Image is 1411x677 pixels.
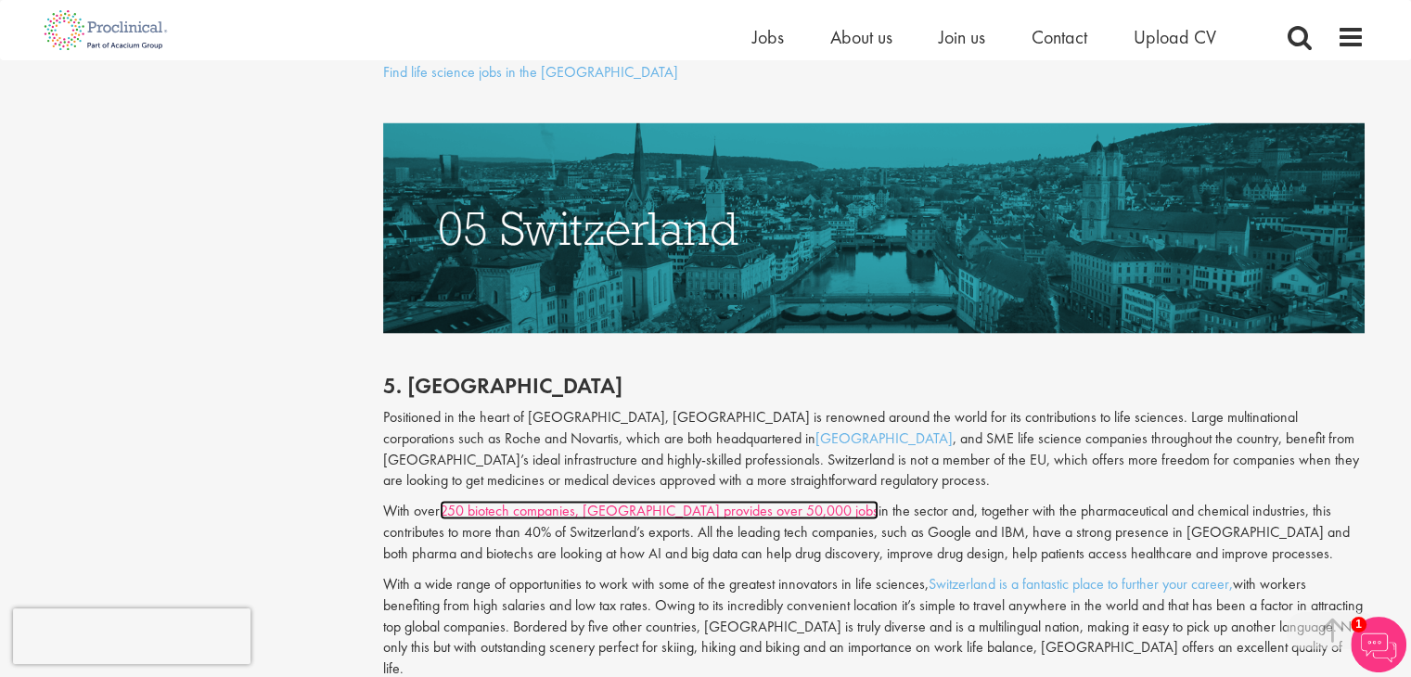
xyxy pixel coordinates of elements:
[383,501,1365,565] p: With over in the sector and, together with the pharmaceutical and chemical industries, this contr...
[383,407,1365,492] p: Positioned in the heart of [GEOGRAPHIC_DATA], [GEOGRAPHIC_DATA] is renowned around the world for ...
[830,25,892,49] a: About us
[383,374,1365,398] h2: 5. [GEOGRAPHIC_DATA]
[815,428,953,448] a: [GEOGRAPHIC_DATA]
[1351,617,1406,672] img: Chatbot
[13,608,250,664] iframe: reCAPTCHA
[929,574,1233,594] a: Switzerland is a fantastic place to further your career,
[939,25,985,49] a: Join us
[1032,25,1087,49] a: Contact
[752,25,784,49] a: Jobs
[440,501,879,520] a: 250 biotech companies, [GEOGRAPHIC_DATA] provides over 50,000 jobs
[383,62,678,82] a: Find life science jobs in the [GEOGRAPHIC_DATA]
[1134,25,1216,49] a: Upload CV
[1351,617,1366,632] span: 1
